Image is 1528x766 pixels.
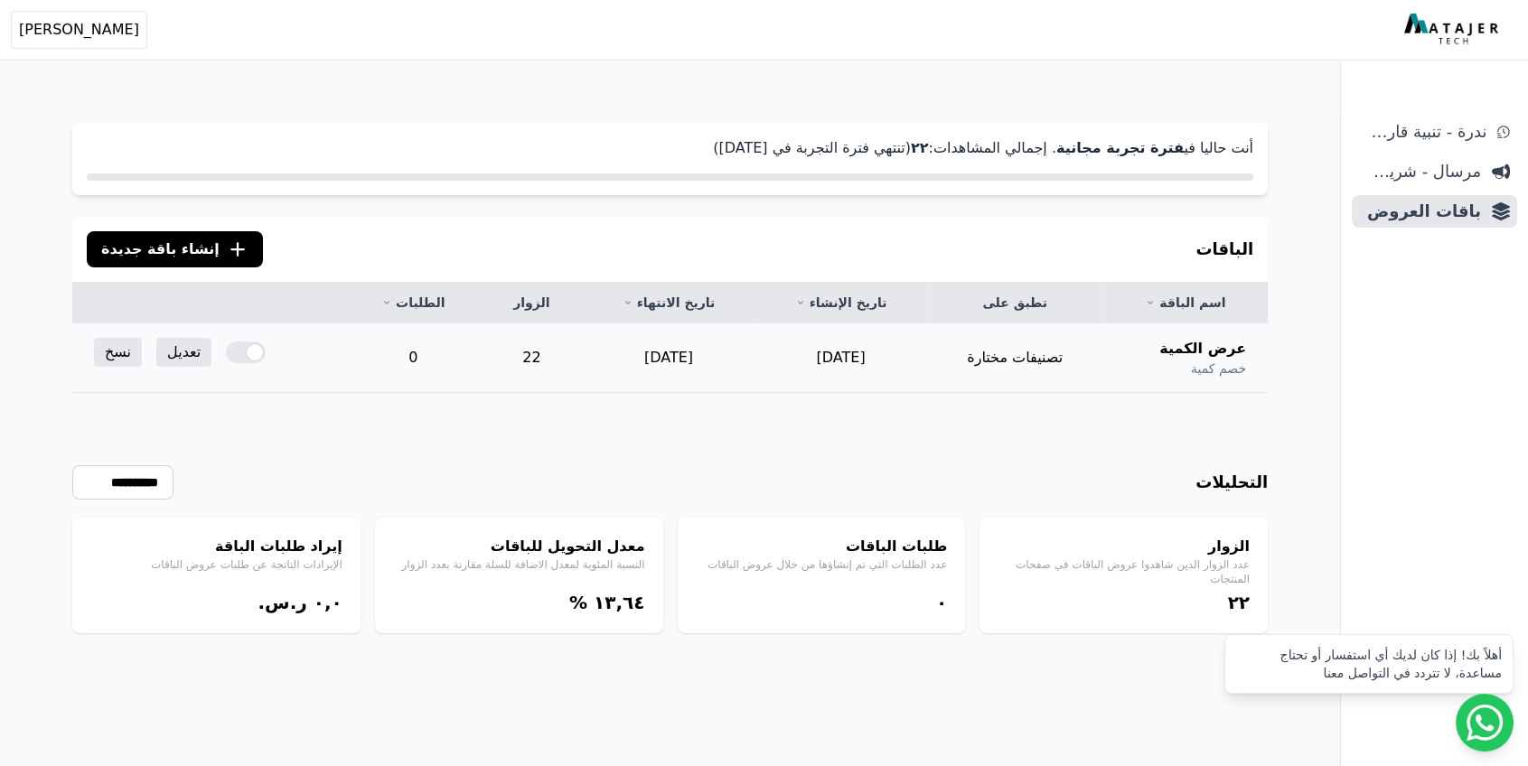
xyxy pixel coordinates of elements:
strong: فترة تجربة مجانية [1056,139,1184,156]
img: MatajerTech Logo [1404,14,1503,46]
h3: التحليلات [1195,470,1268,495]
span: ر.س. [258,592,306,613]
h4: إيراد طلبات الباقة [90,536,342,557]
p: عدد الزوار الذين شاهدوا عروض الباقات في صفحات المنتجات [998,557,1250,586]
a: الطلبات [367,294,459,312]
span: إنشاء باقة جديدة [101,238,220,260]
p: أنت حاليا في . إجمالي المشاهدات: (تنتهي فترة التجربة في [DATE]) [87,137,1253,159]
h3: الباقات [1195,237,1253,262]
th: الزوار [481,283,582,323]
p: النسبة المئوية لمعدل الاضافة للسلة مقارنة بعدد الزوار [393,557,645,572]
td: 22 [481,323,582,393]
a: اسم الباقة [1125,294,1246,312]
a: تاريخ الإنشاء [776,294,905,312]
div: أهلاً بك! إذا كان لديك أي استفسار أو تحتاج مساعدة، لا تتردد في التواصل معنا [1236,646,1502,682]
bdi: ١۳,٦٤ [594,592,644,613]
strong: ٢٢ [911,139,929,156]
td: تصنيفات مختارة [927,323,1103,393]
span: خصم كمية [1191,360,1246,378]
bdi: ۰,۰ [314,592,342,613]
span: ندرة - تنبية قارب علي النفاذ [1359,119,1486,145]
a: تاريخ الانتهاء [604,294,733,312]
span: باقات العروض [1359,199,1481,224]
button: إنشاء باقة جديدة [87,231,263,267]
span: مرسال - شريط دعاية [1359,159,1481,184]
span: عرض الكمية [1159,338,1246,360]
td: [DATE] [582,323,755,393]
h4: معدل التحويل للباقات [393,536,645,557]
h4: طلبات الباقات [696,536,948,557]
a: نسخ [94,338,142,367]
td: 0 [345,323,481,393]
button: [PERSON_NAME] [11,11,147,49]
th: تطبق على [927,283,1103,323]
h4: الزوار [998,536,1250,557]
p: عدد الطلبات التي تم إنشاؤها من خلال عروض الباقات [696,557,948,572]
span: % [569,592,587,613]
span: [PERSON_NAME] [19,19,139,41]
td: [DATE] [755,323,926,393]
p: الإيرادات الناتجة عن طلبات عروض الباقات [90,557,342,572]
a: تعديل [156,338,211,367]
div: ٢٢ [998,590,1250,615]
div: ۰ [696,590,948,615]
